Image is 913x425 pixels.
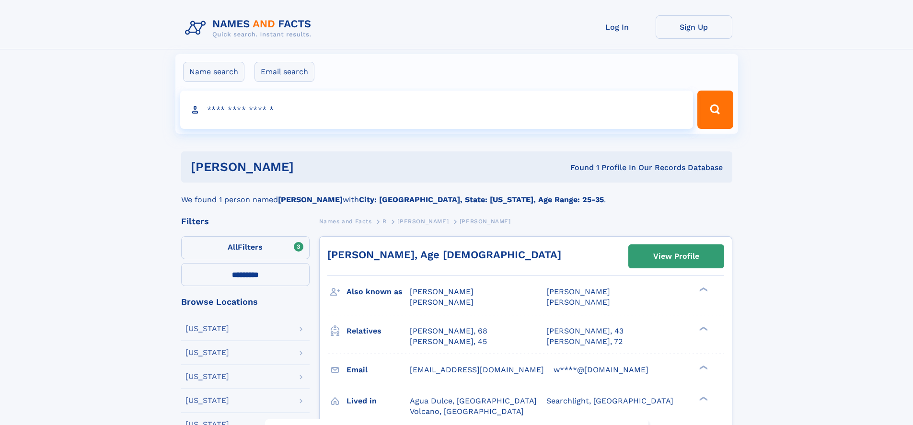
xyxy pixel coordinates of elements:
span: Agua Dulce, [GEOGRAPHIC_DATA] [410,396,537,405]
a: View Profile [629,245,724,268]
span: [PERSON_NAME] [546,298,610,307]
label: Name search [183,62,244,82]
div: We found 1 person named with . [181,183,732,206]
a: [PERSON_NAME] [397,215,449,227]
span: [PERSON_NAME] [460,218,511,225]
input: search input [180,91,693,129]
h3: Relatives [347,323,410,339]
h3: Also known as [347,284,410,300]
a: [PERSON_NAME], 45 [410,336,487,347]
a: [PERSON_NAME], 68 [410,326,487,336]
span: R [382,218,387,225]
b: City: [GEOGRAPHIC_DATA], State: [US_STATE], Age Range: 25-35 [359,195,604,204]
h3: Lived in [347,393,410,409]
h1: [PERSON_NAME] [191,161,432,173]
a: [PERSON_NAME], 43 [546,326,624,336]
div: Filters [181,217,310,226]
span: [PERSON_NAME] [397,218,449,225]
div: Found 1 Profile In Our Records Database [432,162,723,173]
span: All [228,242,238,252]
div: [US_STATE] [185,397,229,404]
span: [PERSON_NAME] [410,298,474,307]
img: Logo Names and Facts [181,15,319,41]
span: [PERSON_NAME] [410,287,474,296]
span: Searchlight, [GEOGRAPHIC_DATA] [546,396,673,405]
h3: Email [347,362,410,378]
div: Browse Locations [181,298,310,306]
div: ❯ [697,364,708,370]
div: [US_STATE] [185,349,229,356]
div: ❯ [697,325,708,332]
div: [US_STATE] [185,373,229,380]
a: Sign Up [656,15,732,39]
label: Email search [254,62,314,82]
a: [PERSON_NAME], 72 [546,336,623,347]
b: [PERSON_NAME] [278,195,343,204]
a: R [382,215,387,227]
div: View Profile [653,245,699,267]
a: [PERSON_NAME], Age [DEMOGRAPHIC_DATA] [327,249,561,261]
span: [PERSON_NAME] [546,287,610,296]
a: Names and Facts [319,215,372,227]
a: Log In [579,15,656,39]
label: Filters [181,236,310,259]
div: ❯ [697,395,708,402]
div: ❯ [697,287,708,293]
div: [US_STATE] [185,325,229,333]
span: [EMAIL_ADDRESS][DOMAIN_NAME] [410,365,544,374]
button: Search Button [697,91,733,129]
span: Volcano, [GEOGRAPHIC_DATA] [410,407,524,416]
